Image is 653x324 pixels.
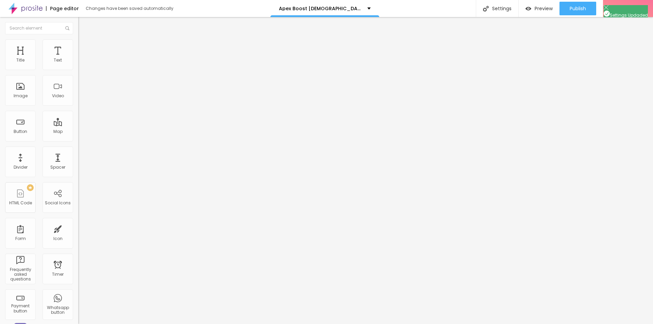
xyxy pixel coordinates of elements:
[16,58,24,63] div: Title
[570,6,586,11] span: Publish
[52,93,64,98] div: Video
[53,236,63,241] div: Icon
[86,6,173,11] div: Changes have been saved automatically
[65,26,69,30] img: Icone
[9,201,32,205] div: HTML Code
[54,58,62,63] div: Text
[604,12,648,18] span: Settings Updaded
[279,6,362,11] p: Apex Boost [DEMOGRAPHIC_DATA][MEDICAL_DATA] My Honest Reviews 2025
[7,304,34,313] div: Payment button
[559,2,596,15] button: Publish
[45,201,71,205] div: Social Icons
[14,129,27,134] div: Button
[14,165,28,170] div: Divider
[525,6,531,12] img: view-1.svg
[53,129,63,134] div: Map
[50,165,65,170] div: Spacer
[483,6,489,12] img: Icone
[52,272,64,277] div: Timer
[604,11,610,17] img: Icone
[78,17,653,324] iframe: Editor
[519,2,559,15] button: Preview
[5,22,73,34] input: Search element
[14,93,28,98] div: Image
[604,5,608,10] img: Icone
[7,267,34,282] div: Frequently asked questions
[535,6,553,11] span: Preview
[15,236,26,241] div: Form
[44,305,71,315] div: Whatsapp button
[46,6,79,11] div: Page editor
